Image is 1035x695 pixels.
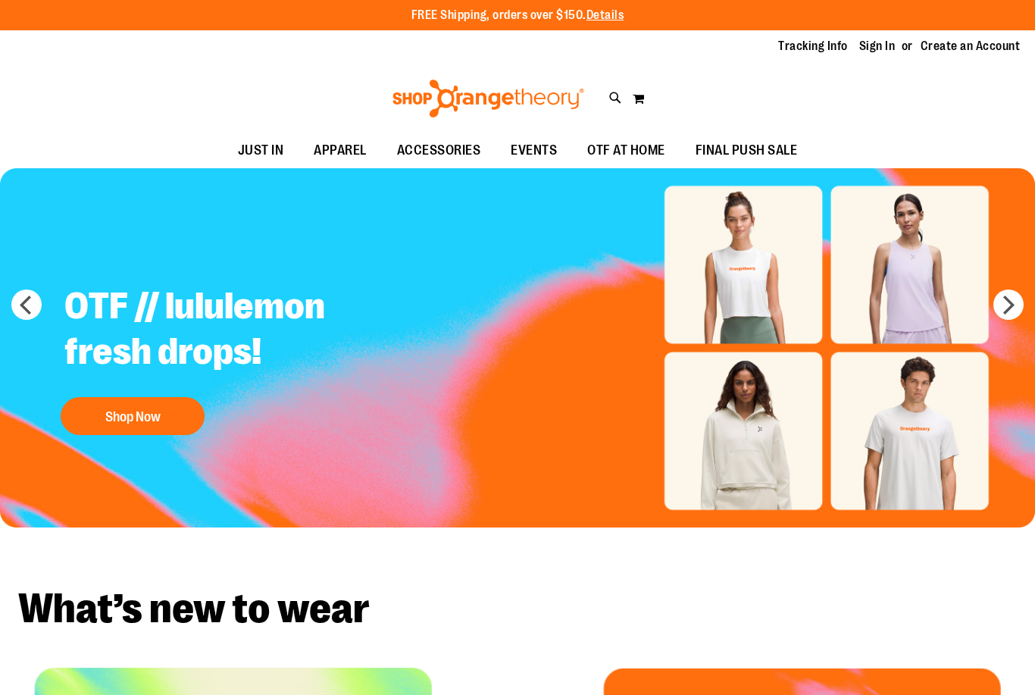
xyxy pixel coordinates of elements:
span: ACCESSORIES [397,133,481,167]
button: prev [11,290,42,320]
a: OTF // lululemon fresh drops! Shop Now [53,272,430,443]
p: FREE Shipping, orders over $150. [411,7,624,24]
a: Sign In [859,38,896,55]
h2: What’s new to wear [18,588,1017,630]
button: next [993,290,1024,320]
span: APPAREL [314,133,367,167]
a: Tracking Info [778,38,848,55]
img: Shop Orangetheory [390,80,586,117]
button: Shop Now [61,397,205,435]
span: JUST IN [238,133,284,167]
h2: OTF // lululemon fresh drops! [53,272,430,390]
span: FINAL PUSH SALE [696,133,798,167]
a: Create an Account [921,38,1021,55]
a: Details [586,8,624,22]
span: EVENTS [511,133,557,167]
span: OTF AT HOME [587,133,665,167]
